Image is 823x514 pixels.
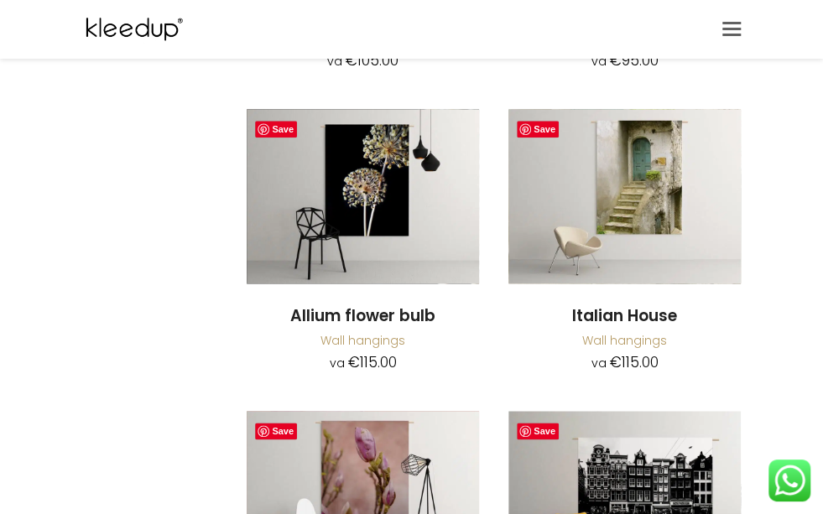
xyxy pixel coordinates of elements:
font: 105.00 [357,50,398,70]
a: Italian House [508,305,741,328]
font: 95.00 [621,50,658,70]
a: Wall hangings [320,332,405,349]
a: Allium flower bulb [247,305,479,328]
font: € [348,352,360,372]
img: Italian House [508,109,741,283]
a: Italian HouseDetail Of Wall Tapestry Dressup Italian House As Wall Decoration. [508,109,741,286]
a: Save [517,121,559,138]
img: Allium Flower Bulb [247,109,479,283]
font: Save [272,124,294,134]
font: € [609,352,621,372]
a: Save [255,423,297,439]
a: Save [517,423,559,439]
font: 115.00 [360,352,397,372]
font: € [609,50,621,70]
font: va [591,355,606,371]
a: Allium Flower Bulb [247,109,479,286]
font: va [591,53,606,70]
font: Save [272,426,294,436]
a: Wall hangings [582,332,667,349]
font: va [330,355,345,371]
a: Save [255,121,297,138]
font: Italian House [572,304,677,327]
font: Save [534,426,555,436]
font: € [346,50,357,70]
a: Toggle mobile menu [722,17,741,42]
font: va [327,53,342,70]
img: Dress up [82,8,190,50]
font: 115.00 [621,352,658,372]
font: Allium flower bulb [290,304,435,327]
font: Save [534,124,555,134]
